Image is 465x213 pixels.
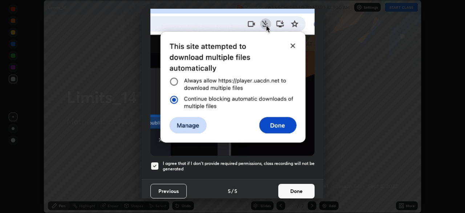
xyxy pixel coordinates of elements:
[150,184,187,198] button: Previous
[278,184,315,198] button: Done
[234,187,237,195] h4: 5
[163,161,315,172] h5: I agree that if I don't provide required permissions, class recording will not be generated
[228,187,231,195] h4: 5
[231,187,234,195] h4: /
